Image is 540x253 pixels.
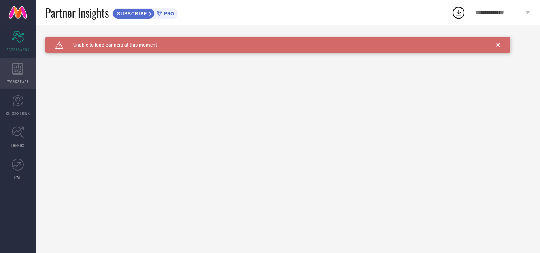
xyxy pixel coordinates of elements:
[45,37,530,43] div: Unable to load filters at this moment. Please try later.
[113,6,178,19] a: SUBSCRIBEPRO
[45,5,109,21] span: Partner Insights
[113,11,149,17] span: SUBSCRIBE
[63,42,157,48] span: Unable to load banners at this moment
[451,6,466,20] div: Open download list
[6,111,30,116] span: SUGGESTIONS
[7,79,29,84] span: WORKSPACE
[14,174,22,180] span: FWD
[6,47,30,52] span: SCORECARDS
[11,142,25,148] span: TRENDS
[162,11,174,17] span: PRO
